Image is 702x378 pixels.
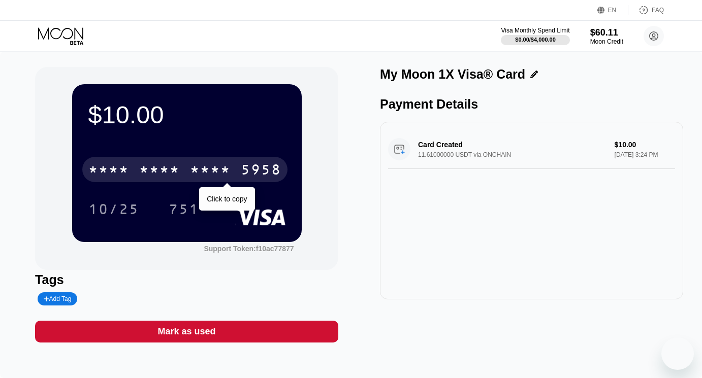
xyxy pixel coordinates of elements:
div: Mark as used [35,321,338,342]
div: Add Tag [38,292,77,305]
div: FAQ [652,7,664,14]
div: 10/25 [81,196,147,222]
div: Mark as used [158,326,216,337]
div: Moon Credit [590,38,623,45]
div: $60.11Moon Credit [590,27,623,45]
div: $10.00 [88,100,285,129]
div: Tags [35,272,338,287]
div: Support Token: f10ac77877 [204,245,294,253]
div: $60.11 [590,27,623,38]
div: 751 [169,202,199,219]
div: FAQ [628,5,664,15]
div: Add Tag [44,295,71,302]
div: Visa Monthly Spend Limit [501,27,569,34]
div: EN [608,7,617,14]
div: Click to copy [207,195,247,203]
div: 5958 [241,163,281,179]
div: $0.00 / $4,000.00 [515,37,556,43]
iframe: Button to launch messaging window [661,337,694,370]
div: Visa Monthly Spend Limit$0.00/$4,000.00 [501,27,569,45]
div: Support Token:f10ac77877 [204,245,294,253]
div: 751 [161,196,207,222]
div: My Moon 1X Visa® Card [380,67,525,82]
div: Payment Details [380,97,683,112]
div: EN [597,5,628,15]
div: 10/25 [88,202,139,219]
